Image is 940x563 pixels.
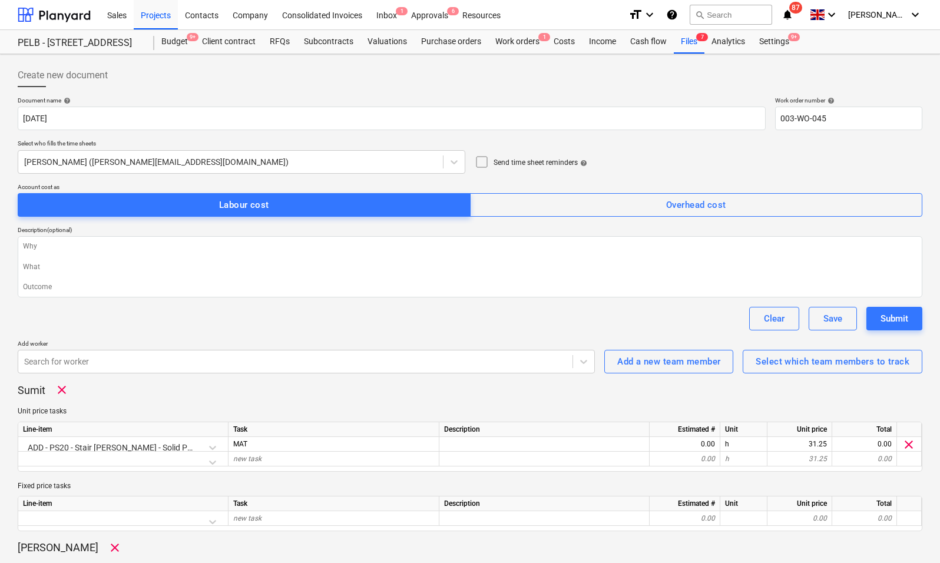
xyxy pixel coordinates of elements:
div: Send time sheet reminders [494,158,587,168]
div: Description [439,496,650,511]
div: Add a new team member [617,354,720,369]
div: Work order number [775,97,922,104]
a: Client contract [195,30,263,54]
div: 0.00 [832,452,897,466]
a: Budget9+ [154,30,195,54]
i: keyboard_arrow_down [825,8,839,22]
div: 0.00 [832,437,897,452]
div: 31.25 [772,452,827,466]
div: Total [832,422,897,437]
span: [PERSON_NAME] [848,10,907,19]
div: Budget [154,30,195,54]
a: Valuations [360,30,414,54]
span: 7 [696,33,708,41]
div: Total [832,496,897,511]
div: Overhead cost [666,197,726,213]
a: Cash flow [623,30,674,54]
span: 1 [396,7,408,15]
a: Work orders1 [488,30,547,54]
div: 0.00 [832,511,897,526]
i: notifications [782,8,793,22]
div: Description [439,422,650,437]
a: RFQs [263,30,297,54]
p: Unit price tasks [18,406,922,416]
span: 6 [447,7,459,15]
div: Estimated # [650,422,720,437]
a: Purchase orders [414,30,488,54]
div: Select who fills the time sheets [18,140,465,147]
div: Unit [720,496,767,511]
div: Estimated # [650,496,720,511]
button: Save [809,307,857,330]
span: 87 [789,2,802,14]
div: Task [229,422,439,437]
div: Labour cost [219,197,269,213]
div: Description (optional) [18,226,922,234]
div: Work orders [488,30,547,54]
button: Clear [749,307,799,330]
div: Unit price [767,496,832,511]
a: Settings9+ [752,30,796,54]
a: Analytics [704,30,752,54]
div: Unit price [767,422,832,437]
div: h [720,452,767,466]
i: keyboard_arrow_down [908,8,922,22]
span: search [695,10,704,19]
button: Select which team members to track [743,350,922,373]
p: Sumit [18,383,45,398]
button: Submit [866,307,922,330]
span: 9+ [187,33,198,41]
i: Knowledge base [666,8,678,22]
span: help [578,160,587,167]
div: Task [229,496,439,511]
div: 0.00 [654,511,715,526]
span: Remove worker [55,383,69,397]
button: Overhead cost [470,193,923,217]
span: new task [233,514,262,522]
div: Clear [764,311,785,326]
input: Order number [775,107,922,130]
span: 9+ [788,33,800,41]
input: Document name [18,107,766,130]
a: Subcontracts [297,30,360,54]
button: Add a new team member [604,350,733,373]
p: Add worker [18,340,595,350]
span: 1 [538,33,550,41]
div: 0.00 [654,452,715,466]
span: help [825,97,835,104]
div: Select which team members to track [756,354,909,369]
div: Unit [720,422,767,437]
span: new task [233,455,262,463]
span: MAT [233,440,247,448]
div: 0.00 [654,437,715,452]
div: PELB - [STREET_ADDRESS] [18,37,140,49]
div: Settings [752,30,796,54]
p: [PERSON_NAME] [18,541,98,555]
div: Submit [881,311,908,326]
p: Fixed price tasks [18,481,922,491]
a: Income [582,30,623,54]
button: Search [690,5,772,25]
button: Labour cost [18,193,471,217]
i: keyboard_arrow_down [643,8,657,22]
a: Files7 [674,30,704,54]
div: Line-item [18,422,229,437]
div: Account cost as [18,183,922,191]
div: 0.00 [772,511,827,526]
span: clear [902,437,916,451]
a: Costs [547,30,582,54]
div: 31.25 [772,437,827,452]
span: help [61,97,71,104]
div: Document name [18,97,766,104]
span: Remove worker [108,541,122,555]
i: format_size [628,8,643,22]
